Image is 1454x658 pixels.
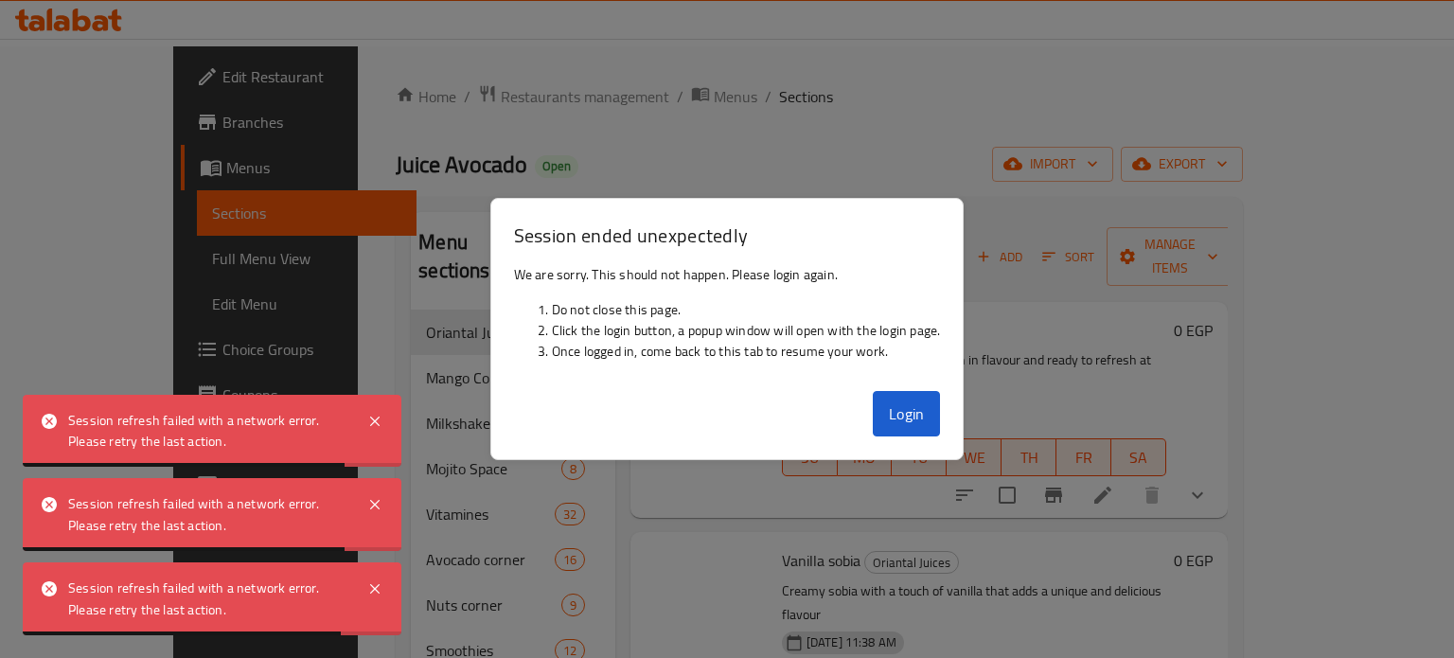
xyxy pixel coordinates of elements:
h3: Session ended unexpectedly [514,222,941,249]
li: Click the login button, a popup window will open with the login page. [552,320,941,341]
div: Session refresh failed with a network error. Please retry the last action. [68,410,348,453]
li: Do not close this page. [552,299,941,320]
div: We are sorry. This should not happen. Please login again. [491,257,964,383]
li: Once logged in, come back to this tab to resume your work. [552,341,941,362]
button: Login [873,391,941,436]
div: Session refresh failed with a network error. Please retry the last action. [68,578,348,620]
div: Session refresh failed with a network error. Please retry the last action. [68,493,348,536]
